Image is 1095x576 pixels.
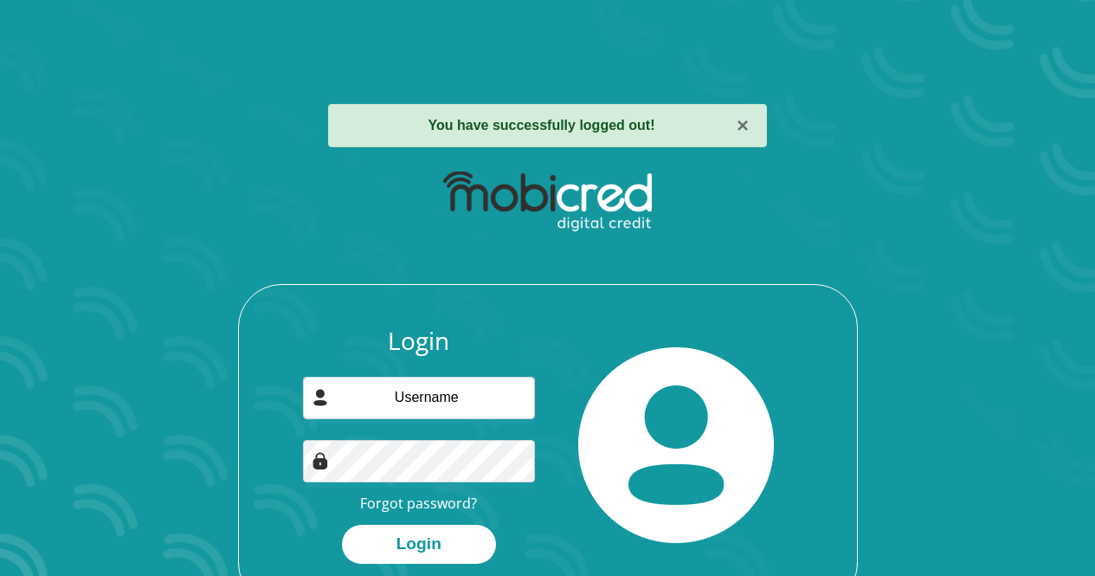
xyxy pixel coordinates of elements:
[443,172,652,232] img: mobicred logo
[428,118,655,133] strong: You have successfully logged out!
[303,377,535,419] input: Username
[737,115,749,136] button: ×
[303,327,535,356] h3: Login
[360,494,477,513] a: Forgot password?
[312,452,329,469] img: Image
[342,525,496,564] button: Login
[312,389,329,406] img: user-icon image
